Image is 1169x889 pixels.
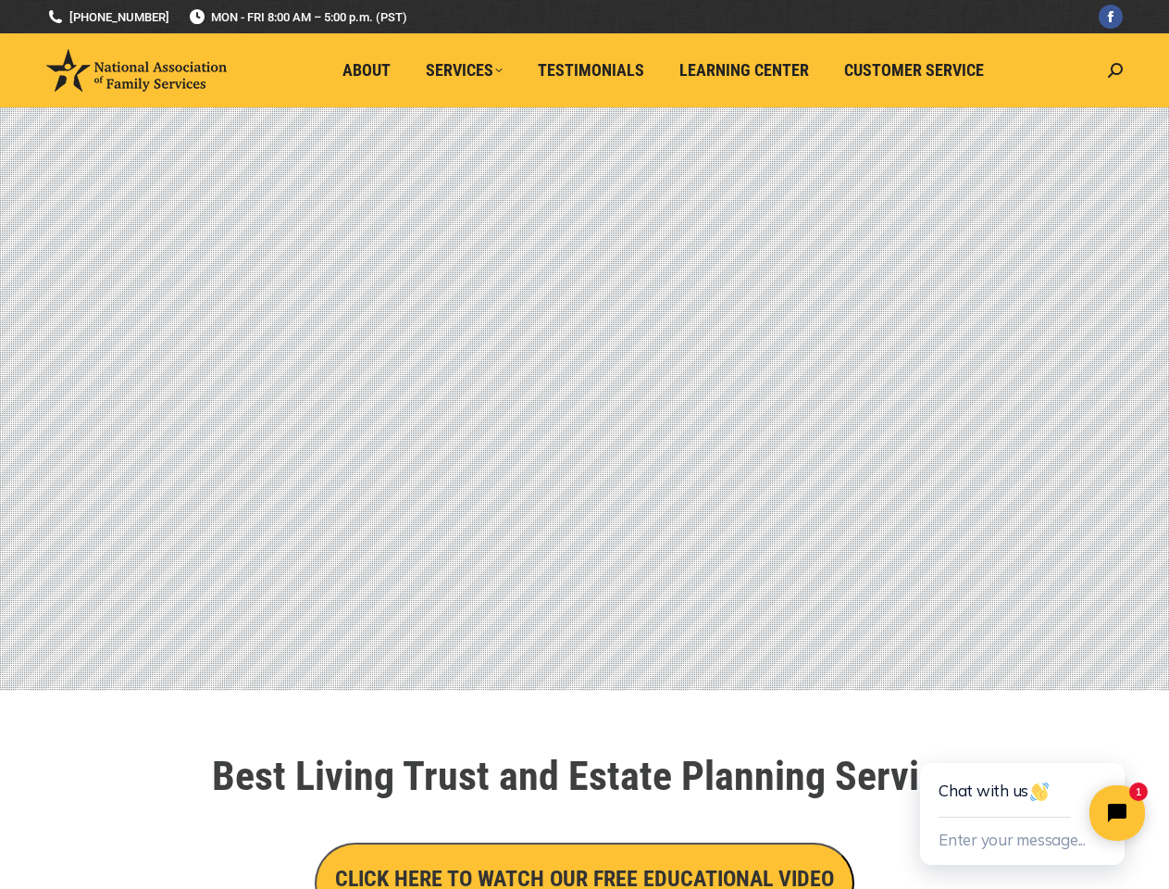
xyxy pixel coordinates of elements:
[342,60,391,81] span: About
[679,60,809,81] span: Learning Center
[46,49,227,92] img: National Association of Family Services
[666,53,822,88] a: Learning Center
[525,53,657,88] a: Testimonials
[426,60,503,81] span: Services
[1099,5,1123,29] a: Facebook page opens in new window
[188,8,407,26] span: MON - FRI 8:00 AM – 5:00 p.m. (PST)
[831,53,997,88] a: Customer Service
[330,53,404,88] a: About
[67,756,1103,796] h1: Best Living Trust and Estate Planning Service
[538,60,644,81] span: Testimonials
[46,8,169,26] a: [PHONE_NUMBER]
[881,704,1169,889] iframe: Tidio Chat
[844,60,984,81] span: Customer Service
